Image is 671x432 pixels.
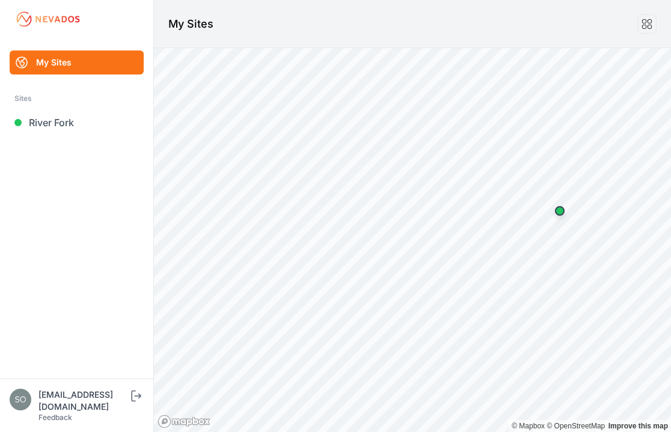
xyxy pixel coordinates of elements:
a: OpenStreetMap [547,422,605,430]
canvas: Map [154,48,671,432]
a: Map feedback [608,422,668,430]
img: solvocc@solvenergy.com [10,389,31,410]
h1: My Sites [168,16,213,32]
a: Mapbox [512,422,545,430]
a: Mapbox logo [158,415,210,428]
div: Sites [14,91,139,106]
img: Nevados [14,10,82,29]
div: [EMAIL_ADDRESS][DOMAIN_NAME] [38,389,129,413]
div: Map marker [548,199,572,223]
a: Feedback [38,413,72,422]
a: River Fork [10,111,144,135]
a: My Sites [10,50,144,75]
